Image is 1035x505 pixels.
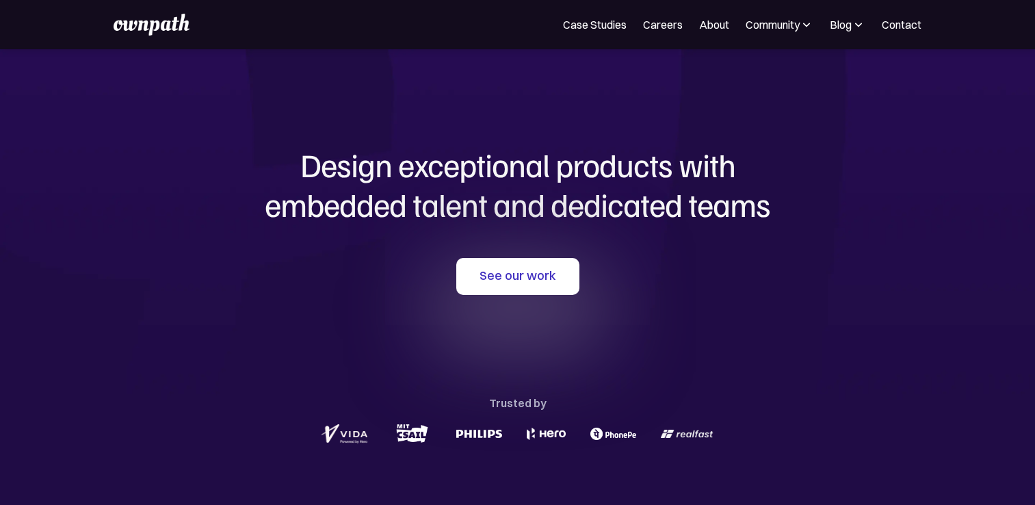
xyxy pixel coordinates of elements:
a: Contact [882,16,921,33]
div: Trusted by [489,393,547,413]
a: See our work [456,258,579,295]
div: Community [746,16,813,33]
a: Careers [643,16,683,33]
div: Blog [830,16,865,33]
a: About [699,16,729,33]
a: Case Studies [563,16,627,33]
div: Community [746,16,800,33]
h1: Design exceptional products with embedded talent and dedicated teams [189,145,846,224]
div: Blog [830,16,852,33]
